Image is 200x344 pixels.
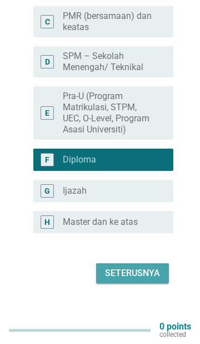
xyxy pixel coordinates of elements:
[45,16,50,27] div: C
[63,185,87,196] label: Ijazah
[45,107,49,119] div: E
[63,11,156,33] label: PMR (bersamaan) dan keatas
[159,331,191,338] p: collected
[63,51,156,73] label: SPM – Sekolah Menengah/ Teknikal
[63,217,138,228] label: Master dan ke atas
[44,216,50,228] div: H
[45,56,50,67] div: D
[159,323,191,331] p: 0 points
[96,263,169,283] button: Seterusnya
[45,154,49,165] div: F
[44,185,50,196] div: G
[63,154,96,165] label: Diploma
[63,91,156,135] label: Pra-U (Program Matrikulasi, STPM, UEC, O-Level, Program Asasi Universiti)
[105,267,160,280] div: Seterusnya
